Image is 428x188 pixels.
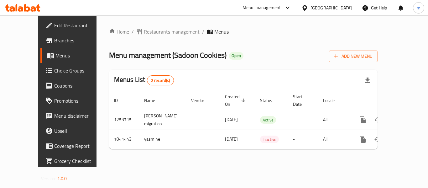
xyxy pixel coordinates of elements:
[40,138,109,153] a: Coverage Report
[40,123,109,138] a: Upsell
[54,112,104,120] span: Menu disclaimer
[54,37,104,44] span: Branches
[40,63,109,78] a: Choice Groups
[139,130,186,149] td: yasmine
[109,28,378,35] nav: breadcrumb
[214,28,229,35] span: Menus
[225,93,248,108] span: Created On
[54,127,104,135] span: Upsell
[370,112,385,127] button: Change Status
[40,33,109,48] a: Branches
[225,115,238,124] span: [DATE]
[191,97,212,104] span: Vendor
[136,28,200,35] a: Restaurants management
[109,110,139,130] td: 1253715
[260,97,280,104] span: Status
[350,91,420,110] th: Actions
[311,4,352,11] div: [GEOGRAPHIC_DATA]
[139,110,186,130] td: [PERSON_NAME] migration
[260,116,276,124] span: Active
[225,135,238,143] span: [DATE]
[40,153,109,169] a: Grocery Checklist
[114,75,174,85] h2: Menus List
[288,130,318,149] td: -
[41,175,56,183] span: Version:
[318,110,350,130] td: All
[54,157,104,165] span: Grocery Checklist
[54,97,104,105] span: Promotions
[109,91,420,149] table: enhanced table
[260,136,279,143] div: Inactive
[40,48,109,63] a: Menus
[57,175,67,183] span: 1.0.0
[54,67,104,74] span: Choice Groups
[144,28,200,35] span: Restaurants management
[54,82,104,89] span: Coupons
[132,28,134,35] li: /
[329,51,378,62] button: Add New Menu
[360,73,375,88] div: Export file
[55,52,104,59] span: Menus
[334,52,373,60] span: Add New Menu
[109,48,227,62] span: Menu management ( Sadoon Cookies )
[323,97,343,104] span: Locale
[288,110,318,130] td: -
[260,136,279,143] span: Inactive
[54,22,104,29] span: Edit Restaurant
[370,132,385,147] button: Change Status
[229,52,243,60] div: Open
[40,18,109,33] a: Edit Restaurant
[355,132,370,147] button: more
[243,4,281,12] div: Menu-management
[54,142,104,150] span: Coverage Report
[202,28,204,35] li: /
[293,93,311,108] span: Start Date
[229,53,243,58] span: Open
[355,112,370,127] button: more
[109,130,139,149] td: 1041443
[147,78,174,83] span: 2 record(s)
[40,78,109,93] a: Coupons
[417,4,420,11] span: m
[147,75,174,85] div: Total records count
[144,97,163,104] span: Name
[40,93,109,108] a: Promotions
[318,130,350,149] td: All
[109,28,129,35] a: Home
[40,108,109,123] a: Menu disclaimer
[114,97,126,104] span: ID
